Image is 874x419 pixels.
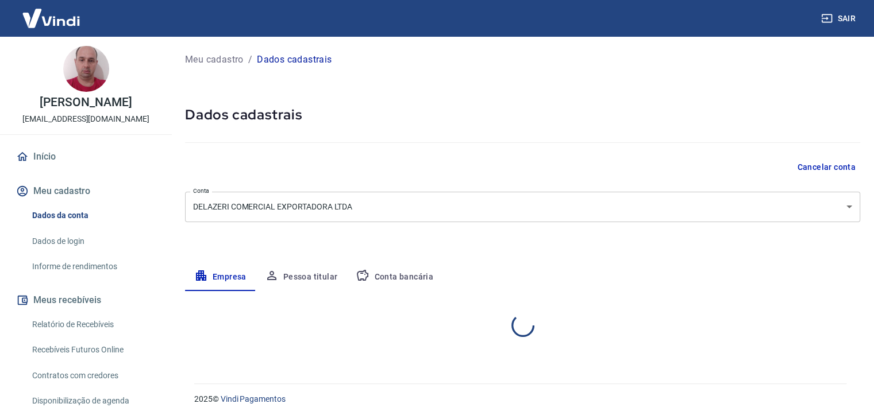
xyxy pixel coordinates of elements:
[256,263,347,291] button: Pessoa titular
[28,389,158,413] a: Disponibilização de agenda
[185,53,244,67] a: Meu cadastro
[248,53,252,67] p: /
[185,263,256,291] button: Empresa
[819,8,860,29] button: Sair
[28,313,158,336] a: Relatório de Recebíveis
[28,230,158,253] a: Dados de login
[14,179,158,204] button: Meu cadastro
[792,157,860,178] button: Cancelar conta
[194,393,846,405] p: 2025 ©
[193,187,209,195] label: Conta
[28,364,158,387] a: Contratos com credores
[14,288,158,313] button: Meus recebíveis
[22,113,149,125] p: [EMAIL_ADDRESS][DOMAIN_NAME]
[221,394,286,404] a: Vindi Pagamentos
[28,338,158,362] a: Recebíveis Futuros Online
[257,53,332,67] p: Dados cadastrais
[63,46,109,92] img: 1cadcbd4-7654-4b42-a76a-72f229e33630.jpeg
[346,263,442,291] button: Conta bancária
[14,144,158,169] a: Início
[40,96,132,108] p: [PERSON_NAME]
[14,1,88,36] img: Vindi
[185,192,860,222] div: DELAZERI COMERCIAL EXPORTADORA LTDA
[28,255,158,278] a: Informe de rendimentos
[185,106,860,124] h5: Dados cadastrais
[28,204,158,227] a: Dados da conta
